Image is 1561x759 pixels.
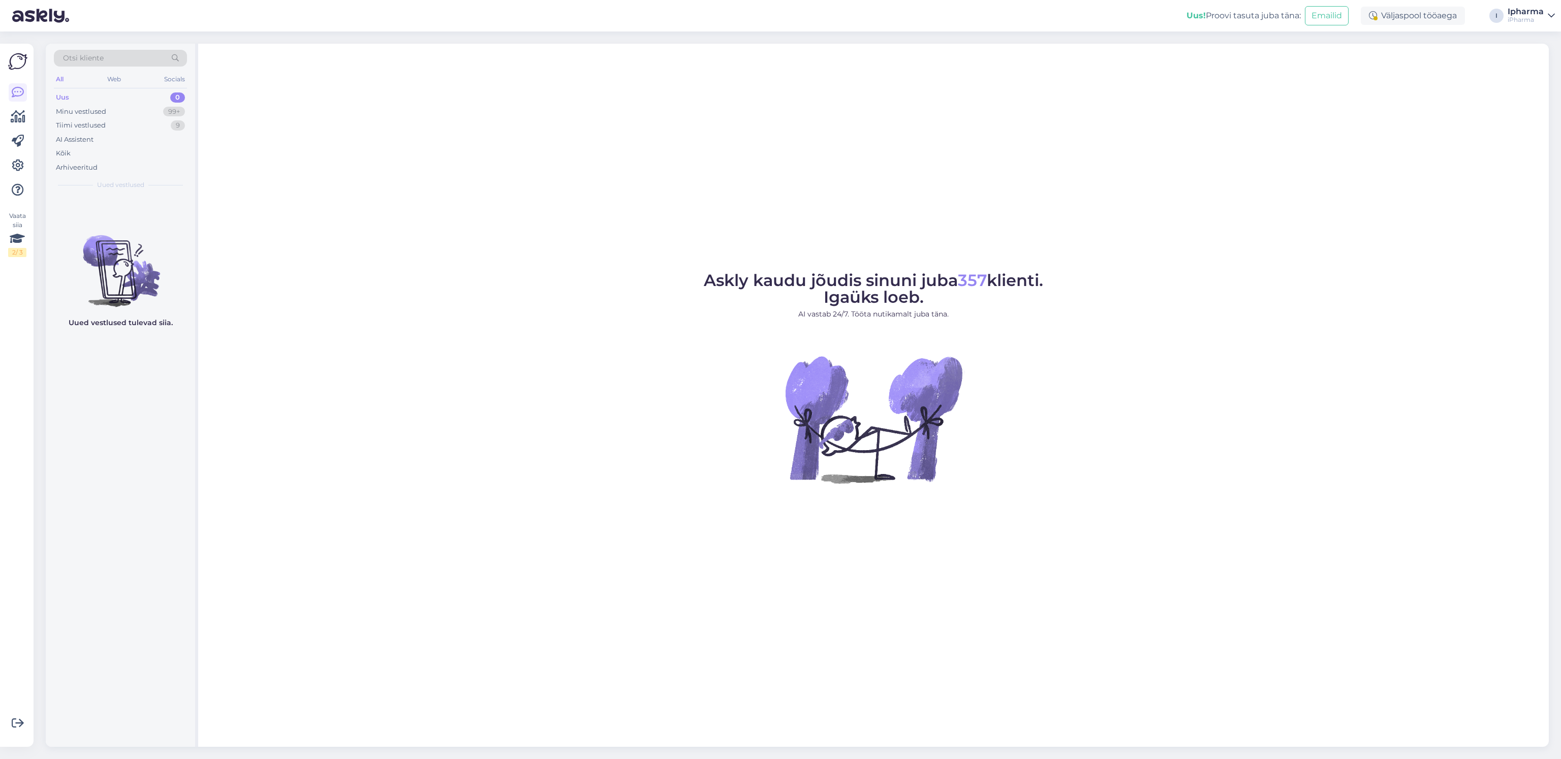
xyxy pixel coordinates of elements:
button: Emailid [1305,6,1349,25]
div: iPharma [1508,16,1544,24]
div: 2 / 3 [8,248,26,257]
div: Kõik [56,148,71,159]
b: Uus! [1187,11,1206,20]
div: 99+ [163,107,185,117]
div: 9 [171,120,185,131]
img: No chats [46,217,195,308]
div: Vaata siia [8,211,26,257]
div: AI Assistent [56,135,93,145]
div: Tiimi vestlused [56,120,106,131]
img: Askly Logo [8,52,27,71]
div: Ipharma [1508,8,1544,16]
img: No Chat active [782,328,965,511]
div: Uus [56,92,69,103]
div: Arhiveeritud [56,163,98,173]
p: AI vastab 24/7. Tööta nutikamalt juba täna. [704,309,1043,320]
p: Uued vestlused tulevad siia. [69,318,173,328]
div: Socials [162,73,187,86]
div: Proovi tasuta juba täna: [1187,10,1301,22]
div: All [54,73,66,86]
div: 0 [170,92,185,103]
span: Askly kaudu jõudis sinuni juba klienti. Igaüks loeb. [704,270,1043,307]
span: 357 [958,270,987,290]
div: I [1489,9,1504,23]
a: IpharmaiPharma [1508,8,1555,24]
div: Väljaspool tööaega [1361,7,1465,25]
div: Web [105,73,123,86]
span: Otsi kliente [63,53,104,64]
span: Uued vestlused [97,180,144,189]
div: Minu vestlused [56,107,106,117]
